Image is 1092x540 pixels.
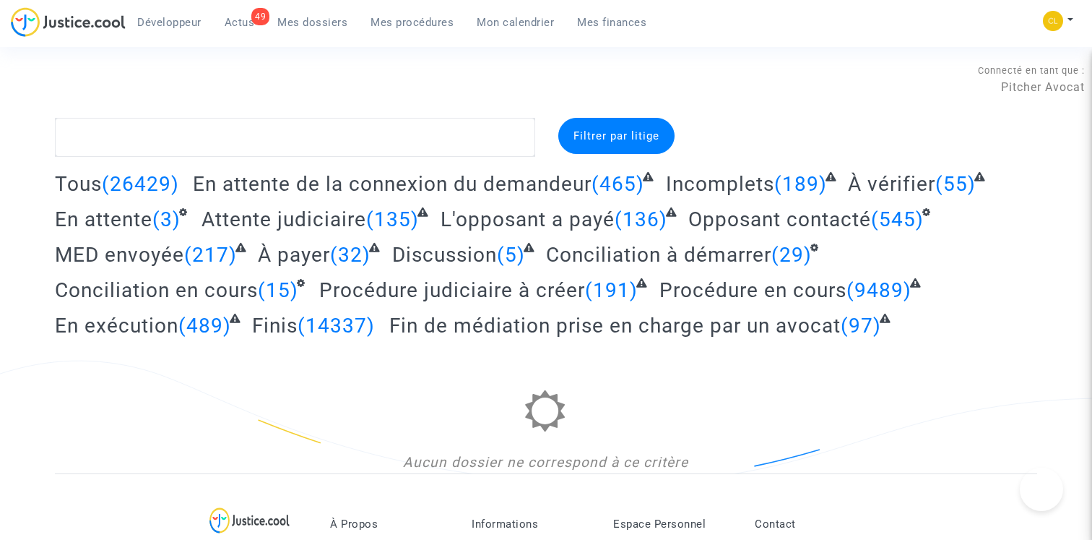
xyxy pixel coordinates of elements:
span: MED envoyée [55,243,184,267]
span: Procédure judiciaire à créer [319,278,585,302]
span: Fin de médiation prise en charge par un avocat [389,314,841,338]
a: Mes dossiers [266,12,359,33]
span: Opposant contacté [688,207,871,231]
iframe: Help Scout Beacon - Open [1020,468,1063,511]
span: Finis [252,314,298,338]
span: (3) [152,207,181,231]
span: (465) [591,172,644,196]
span: Attente judiciaire [201,207,366,231]
span: Actus [225,16,255,29]
span: (136) [615,207,667,231]
span: En attente [55,207,152,231]
span: (97) [841,314,881,338]
img: logo-lg.svg [209,507,290,533]
p: Contact [755,518,875,531]
span: Tous [55,172,102,196]
img: jc-logo.svg [11,7,126,37]
p: Informations [472,518,591,531]
a: Mon calendrier [465,12,565,33]
a: Mes finances [565,12,658,33]
div: Aucun dossier ne correspond à ce critère [55,453,1038,473]
span: Filtrer par litige [573,129,659,142]
span: L'opposant a payé [441,207,615,231]
span: Conciliation en cours [55,278,258,302]
p: Espace Personnel [613,518,733,531]
span: (29) [771,243,812,267]
a: Mes procédures [359,12,465,33]
a: Développeur [126,12,213,33]
span: En exécution [55,314,178,338]
span: (15) [258,278,298,302]
span: (5) [497,243,525,267]
span: Mes finances [577,16,646,29]
span: Mon calendrier [477,16,554,29]
span: (191) [585,278,638,302]
span: (489) [178,314,231,338]
span: À vérifier [848,172,935,196]
span: (217) [184,243,237,267]
span: Développeur [137,16,201,29]
div: 49 [251,8,269,25]
span: (26429) [102,172,179,196]
span: Conciliation à démarrer [546,243,771,267]
img: f0b917ab549025eb3af43f3c4438ad5d [1043,11,1063,31]
span: Mes dossiers [277,16,347,29]
span: (9489) [846,278,911,302]
p: À Propos [330,518,450,531]
span: Procédure en cours [659,278,846,302]
span: Discussion [392,243,497,267]
span: Mes procédures [370,16,454,29]
a: 49Actus [213,12,266,33]
span: (135) [366,207,419,231]
span: (189) [774,172,827,196]
span: Incomplets [666,172,774,196]
span: (545) [871,207,924,231]
span: (14337) [298,314,375,338]
span: Connecté en tant que : [978,65,1085,76]
span: À payer [258,243,330,267]
span: (55) [935,172,976,196]
span: En attente de la connexion du demandeur [193,172,591,196]
span: (32) [330,243,370,267]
